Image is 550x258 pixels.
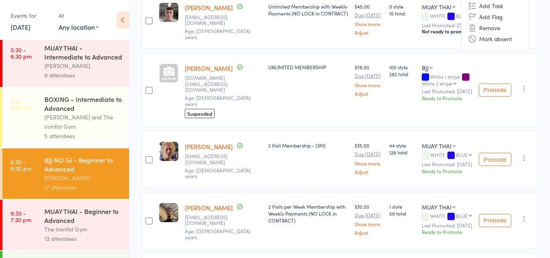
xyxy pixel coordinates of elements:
[479,84,511,97] button: Promote
[422,64,429,72] div: BJJ
[11,98,32,111] time: 5:30 - 6:30 pm
[185,64,233,73] a: [PERSON_NAME]
[159,203,178,222] img: image1728885778.png
[44,95,122,112] div: BOXING - Intermediate to Advanced
[59,22,99,31] div: Any location
[355,3,383,35] div: $45.00
[2,200,129,250] a: 6:30 -7:30 pmMUAY THAI - Beginner to AdvancedThe Ironfist Gym13 attendees
[422,213,472,220] div: WHITE
[456,152,468,157] div: BLUE
[59,9,99,22] div: At
[185,75,262,93] small: insight.plumbing@hotmail.com
[422,13,472,20] div: WHITE
[422,28,472,35] div: Not ready to promote
[389,10,415,17] span: 10 total
[159,142,178,161] img: image1709710075.png
[11,9,50,22] div: Events for
[422,228,472,235] div: Ready to Promote
[185,27,251,40] span: Age: [DEMOGRAPHIC_DATA] years
[355,212,383,218] small: Due [DATE]
[44,183,122,192] div: 17 attendees
[355,230,383,235] a: Adjust
[159,3,178,22] img: image1748937933.png
[355,203,383,235] div: $35.00
[268,64,348,71] div: UNLIMITED MEMBERSHIP
[389,203,415,210] span: 1 style
[355,21,383,26] a: Show more
[44,112,122,131] div: [PERSON_NAME] and The Ironfist Gym
[44,207,122,225] div: MUAY THAI - Beginner to Advanced
[422,95,472,101] div: Ready to Promote
[185,109,215,118] span: Suspended
[479,153,511,166] button: Promote
[389,210,415,217] span: 59 total
[422,152,472,159] div: WHITE
[479,214,511,227] button: Promote
[268,3,348,17] div: Unlimited Membership with Weekly Payments (NO LOCK in CONTRACT)
[456,213,468,218] div: BLUE
[44,155,122,173] div: BJJ NO Gi - Beginner to Advanced
[2,148,129,199] a: 5:30 -6:30 pmBJJ NO Gi - Beginner to Advanced[PERSON_NAME]17 attendees
[185,3,233,12] a: [PERSON_NAME]
[268,142,348,149] div: 2 Visit Membership - (3M)
[11,22,31,31] a: [DATE]
[462,33,529,44] li: Mark absent
[422,142,451,150] div: MUAY THAI
[355,221,383,227] a: Show more
[44,131,122,141] div: 5 attendees
[422,3,451,11] div: MUAY THAI
[185,203,233,212] a: [PERSON_NAME]
[422,161,472,167] small: Last Promoted: [DATE]
[355,151,383,157] small: Due [DATE]
[389,3,415,10] span: 0 style
[355,169,383,174] a: Adjust
[422,81,452,86] div: White 2 stripe
[44,225,122,234] div: The Ironfist Gym
[355,73,383,79] small: Due [DATE]
[268,203,348,224] div: 2 Visits per Week Membership with Weekly Payments (NO LOCK in CONTRACT)
[389,149,415,156] span: 128 total
[422,223,472,228] small: Last Promoted: [DATE]
[185,14,262,26] small: logmanandre@gmail.com
[185,167,251,179] span: Age: [DEMOGRAPHIC_DATA] years
[389,64,415,71] span: 100 style
[185,214,262,226] small: taif_mahmoud@hotmail.com
[44,43,122,61] div: MUAY THAI - Intermediate to Advanced
[355,12,383,18] small: Due [DATE]
[355,91,383,96] a: Adjust
[2,36,129,87] a: 5:30 -6:30 pmMUAY THAI - Intermediate to Advanced[PERSON_NAME]8 attendees
[185,94,251,107] span: Age: [DEMOGRAPHIC_DATA] years
[355,30,383,35] a: Adjust
[422,74,472,86] div: White 1 stripe
[44,234,122,243] div: 13 attendees
[422,203,451,211] div: MUAY THAI
[2,88,129,148] a: 5:30 -6:30 pmBOXING - Intermediate to Advanced[PERSON_NAME] and The Ironfist Gym5 attendees
[185,227,251,240] span: Age: [DEMOGRAPHIC_DATA] years
[456,13,468,18] div: BLUE
[422,88,472,94] small: Last Promoted: [DATE]
[462,11,529,22] li: Add Flag
[44,71,122,80] div: 8 attendees
[11,46,32,60] time: 5:30 - 6:30 pm
[355,82,383,88] a: Show more
[389,71,415,77] span: 292 total
[185,142,233,151] a: [PERSON_NAME]
[389,142,415,149] span: 44 style
[462,0,529,11] li: Add Task
[355,161,383,166] a: Show more
[355,142,383,174] div: $35.00
[185,153,262,165] small: bmads63602@gmail.com
[422,22,472,28] small: Last Promoted: [DATE]
[11,210,31,223] time: 6:30 - 7:30 pm
[44,173,122,183] div: [PERSON_NAME]
[44,61,122,71] div: [PERSON_NAME]
[11,159,32,172] time: 5:30 - 6:30 pm
[355,64,383,96] div: $78.00
[462,22,529,33] li: Remove
[422,168,472,174] div: Ready to Promote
